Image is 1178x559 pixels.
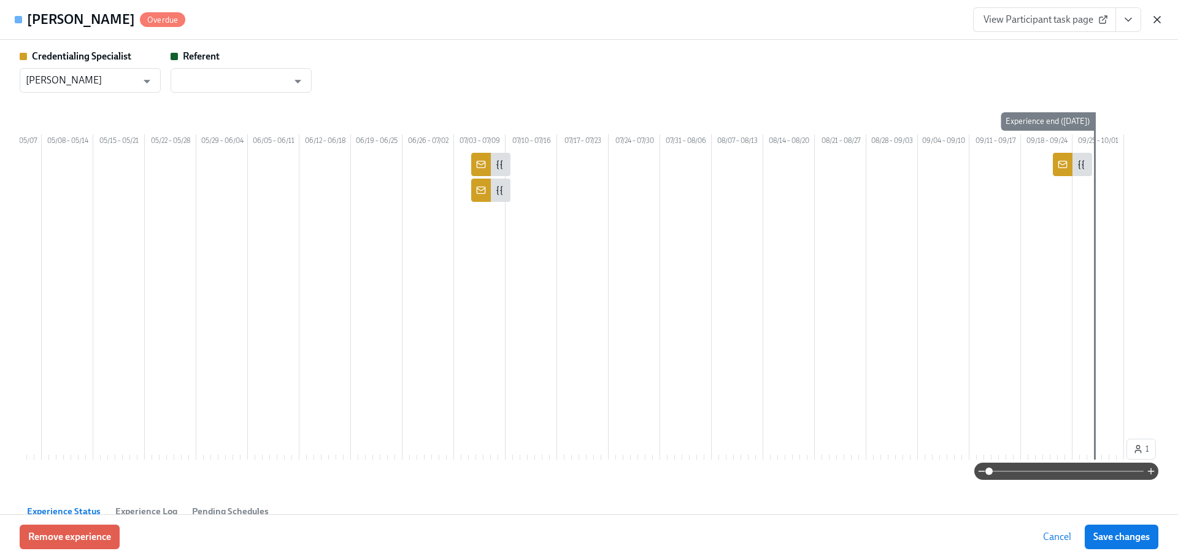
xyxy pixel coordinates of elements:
div: 07/17 – 07/23 [557,134,609,150]
span: Experience Log [115,504,177,519]
div: Experience end ([DATE]) [1001,112,1095,131]
button: 1 [1126,439,1156,460]
button: Save changes [1085,525,1158,549]
button: Open [288,72,307,91]
div: 06/05 – 06/11 [248,134,299,150]
div: 09/18 – 09/24 [1021,134,1072,150]
div: {{ participant.fullName }} has uploaded a receipt for their regional test scores [496,158,815,171]
div: 07/31 – 08/06 [660,134,712,150]
div: 06/26 – 07/02 [402,134,454,150]
div: 09/25 – 10/01 [1072,134,1124,150]
div: 09/04 – 09/10 [918,134,969,150]
div: 06/19 – 06/25 [351,134,402,150]
div: 05/15 – 05/21 [93,134,145,150]
div: 05/22 – 05/28 [145,134,196,150]
div: 08/28 – 09/03 [866,134,918,150]
div: 09/11 – 09/17 [969,134,1021,150]
span: Save changes [1093,531,1150,543]
button: Remove experience [20,525,120,549]
span: Remove experience [28,531,111,543]
strong: Referent [183,50,220,62]
span: View Participant task page [984,13,1106,26]
span: 1 [1133,443,1149,455]
h4: [PERSON_NAME] [27,10,135,29]
div: 07/03 – 07/09 [454,134,506,150]
button: Open [137,72,156,91]
div: 05/08 – 05/14 [42,134,93,150]
span: Pending Schedules [192,504,269,519]
div: 06/12 – 06/18 [299,134,351,150]
div: 05/29 – 06/04 [196,134,248,150]
button: View task page [1115,7,1141,32]
span: Experience Status [27,504,101,519]
span: Overdue [140,15,185,25]
span: Cancel [1043,531,1071,543]
a: View Participant task page [973,7,1116,32]
strong: Credentialing Specialist [32,50,131,62]
div: 08/14 – 08/20 [763,134,815,150]
div: 08/21 – 08/27 [815,134,866,150]
div: 07/24 – 07/30 [609,134,660,150]
div: {{ participant.fullName }} has uploaded a receipt for their JCDNE test scores [496,183,811,197]
div: 07/10 – 07/16 [506,134,557,150]
button: Cancel [1034,525,1080,549]
div: 08/07 – 08/13 [712,134,763,150]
